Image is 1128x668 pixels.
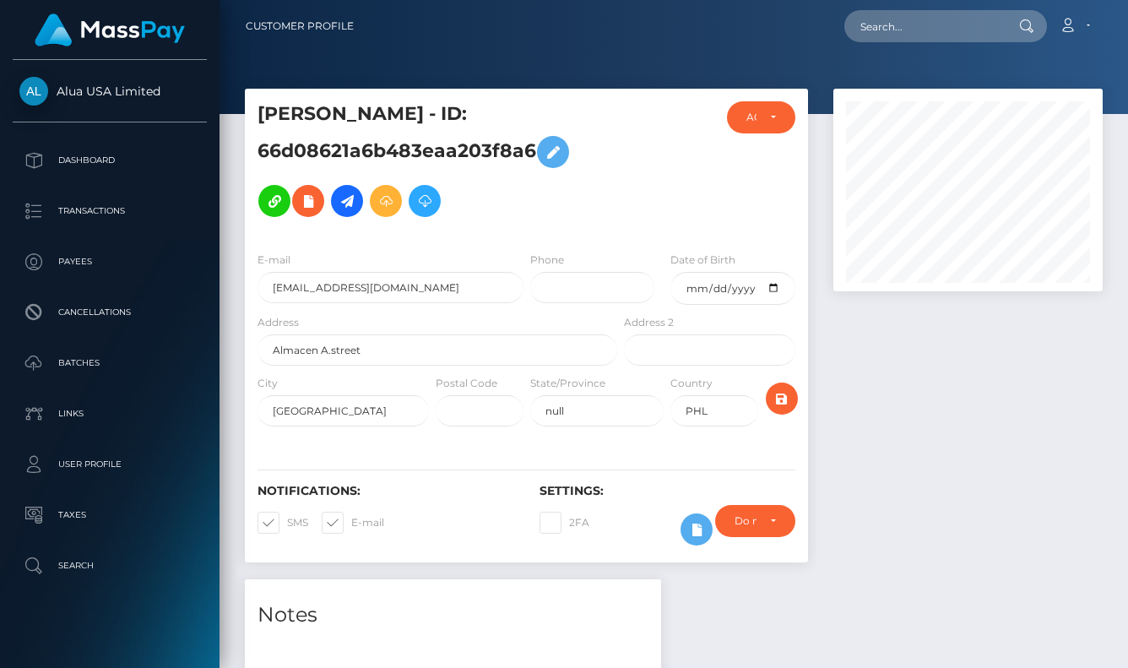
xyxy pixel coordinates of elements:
[13,393,207,435] a: Links
[715,505,795,537] button: Do not require
[258,101,608,225] h5: [PERSON_NAME] - ID: 66d08621a6b483eaa203f8a6
[19,553,200,578] p: Search
[13,84,207,99] span: Alua USA Limited
[746,111,757,124] div: ACTIVE
[35,14,185,46] img: MassPay Logo
[670,376,713,391] label: Country
[13,190,207,232] a: Transactions
[13,139,207,182] a: Dashboard
[530,253,564,268] label: Phone
[13,291,207,334] a: Cancellations
[727,101,795,133] button: ACTIVE
[19,249,200,274] p: Payees
[530,376,605,391] label: State/Province
[258,600,648,630] h4: Notes
[19,77,48,106] img: Alua USA Limited
[540,512,589,534] label: 2FA
[19,401,200,426] p: Links
[19,148,200,173] p: Dashboard
[13,545,207,587] a: Search
[13,241,207,283] a: Payees
[19,502,200,528] p: Taxes
[19,198,200,224] p: Transactions
[436,376,497,391] label: Postal Code
[331,185,363,217] a: Initiate Payout
[19,300,200,325] p: Cancellations
[258,484,514,498] h6: Notifications:
[670,253,735,268] label: Date of Birth
[19,350,200,376] p: Batches
[322,512,384,534] label: E-mail
[844,10,1003,42] input: Search...
[13,443,207,486] a: User Profile
[258,376,278,391] label: City
[540,484,796,498] h6: Settings:
[258,315,299,330] label: Address
[19,452,200,477] p: User Profile
[13,342,207,384] a: Batches
[258,253,290,268] label: E-mail
[246,8,354,44] a: Customer Profile
[13,494,207,536] a: Taxes
[258,512,308,534] label: SMS
[735,514,757,528] div: Do not require
[624,315,674,330] label: Address 2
